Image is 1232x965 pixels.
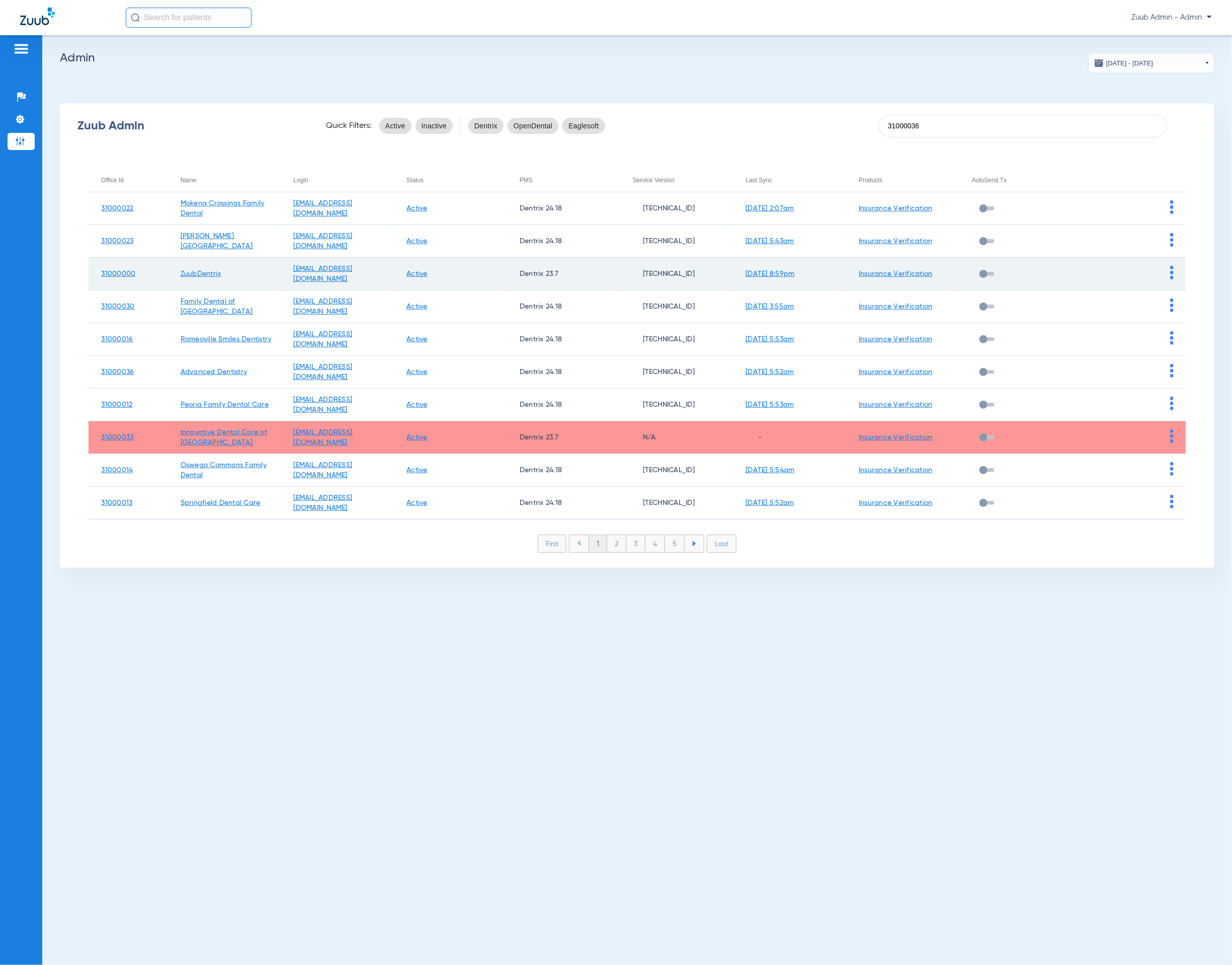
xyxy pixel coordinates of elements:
[293,396,352,413] a: [EMAIL_ADDRESS][DOMAIN_NAME]
[859,175,882,186] div: Products
[665,535,685,552] li: 5
[468,116,605,136] mat-chip-listbox: pms-filters
[406,499,428,506] a: Active
[633,175,675,186] div: Service Version
[507,421,620,454] td: Dentrix 23.7
[181,499,261,506] a: Springfield Dental Care
[101,270,135,277] a: 31000000
[507,487,620,519] td: Dentrix 24.18
[379,116,453,136] mat-chip-listbox: status-filters
[181,336,272,343] a: Romeoville Smiles Dentistry
[181,298,253,315] a: Family Dental of [GEOGRAPHIC_DATA]
[1170,200,1174,214] img: group-dot-blue.svg
[181,233,253,250] a: [PERSON_NAME][GEOGRAPHIC_DATA]
[607,535,626,552] li: 2
[474,121,498,131] span: Dentrix
[746,175,847,186] div: Last Sync
[514,121,552,131] span: OpenDental
[293,200,352,217] a: [EMAIL_ADDRESS][DOMAIN_NAME]
[293,298,352,315] a: [EMAIL_ADDRESS][DOMAIN_NAME]
[293,233,352,250] a: [EMAIL_ADDRESS][DOMAIN_NAME]
[859,467,933,474] a: Insurance Verification
[859,238,933,245] a: Insurance Verification
[507,454,620,487] td: Dentrix 24.18
[406,238,428,245] a: Active
[746,238,794,245] a: [DATE] 5:43am
[126,8,252,28] input: Search for patients
[293,429,352,446] a: [EMAIL_ADDRESS][DOMAIN_NAME]
[746,205,794,212] a: [DATE] 2:07am
[577,541,581,546] img: arrow-left-blue.svg
[620,356,733,389] td: [TECHNICAL_ID]
[859,434,933,441] a: Insurance Verification
[326,121,372,131] span: Quick Filters:
[181,175,197,186] div: Name
[859,368,933,376] a: Insurance Verification
[692,541,696,546] img: arrow-right-blue.svg
[181,175,281,186] div: Name
[406,401,428,408] a: Active
[620,225,733,258] td: [TECHNICAL_ID]
[101,336,133,343] a: 31000016
[101,175,168,186] div: Office Id
[181,200,265,217] a: Mokena Crossings Family Dental
[568,121,599,131] span: Eaglesoft
[859,175,959,186] div: Products
[181,401,269,408] a: Peoria Family Dental Care
[1170,462,1174,476] img: group-dot-blue.svg
[626,535,645,552] li: 3
[77,121,308,131] div: Zuub Admin
[859,270,933,277] a: Insurance Verification
[181,368,248,376] a: Advanced Dentistry
[620,192,733,225] td: [TECHNICAL_ID]
[507,225,620,258] td: Dentrix 24.18
[972,175,1073,186] div: AutoSend Tx
[406,434,428,441] a: Active
[101,175,123,186] div: Office Id
[406,270,428,277] a: Active
[620,389,733,421] td: [TECHNICAL_ID]
[746,270,795,277] a: [DATE] 8:59pm
[293,265,352,282] a: [EMAIL_ADDRESS][DOMAIN_NAME]
[746,175,773,186] div: Last Sync
[1170,331,1174,345] img: group-dot-blue.svg
[972,175,1007,186] div: AutoSend Tx
[406,175,507,186] div: Status
[507,192,620,225] td: Dentrix 24.18
[879,115,1168,137] input: SEARCH office ID, email, name
[1170,429,1174,443] img: group-dot-blue.svg
[1170,364,1174,378] img: group-dot-blue.svg
[181,462,267,479] a: Oswego Commons Family Dental
[13,43,29,55] img: hamburger-icon
[746,303,794,310] a: [DATE] 3:55am
[520,175,533,186] div: PMS
[293,494,352,511] a: [EMAIL_ADDRESS][DOMAIN_NAME]
[1170,299,1174,312] img: group-dot-blue.svg
[746,401,794,408] a: [DATE] 5:53am
[859,401,933,408] a: Insurance Verification
[746,467,795,474] a: [DATE] 5:54am
[1170,266,1174,279] img: group-dot-blue.svg
[131,13,140,22] img: Search Icon
[589,535,607,552] li: 1
[620,290,733,323] td: [TECHNICAL_ID]
[293,363,352,381] a: [EMAIL_ADDRESS][DOMAIN_NAME]
[538,535,566,553] li: First
[101,205,133,212] a: 31000022
[746,499,794,506] a: [DATE] 5:52am
[620,421,733,454] td: N/A
[620,323,733,356] td: [TECHNICAL_ID]
[181,270,221,277] a: ZuubDentrix
[507,323,620,356] td: Dentrix 24.18
[859,303,933,310] a: Insurance Verification
[293,175,394,186] div: Login
[101,303,134,310] a: 31000030
[520,175,620,186] div: PMS
[406,336,428,343] a: Active
[101,238,133,245] a: 31000023
[746,368,794,376] a: [DATE] 5:52am
[746,336,794,343] a: [DATE] 5:53am
[1131,13,1212,23] span: Zuub Admin - Admin
[746,434,762,441] span: -
[1170,397,1174,410] img: group-dot-blue.svg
